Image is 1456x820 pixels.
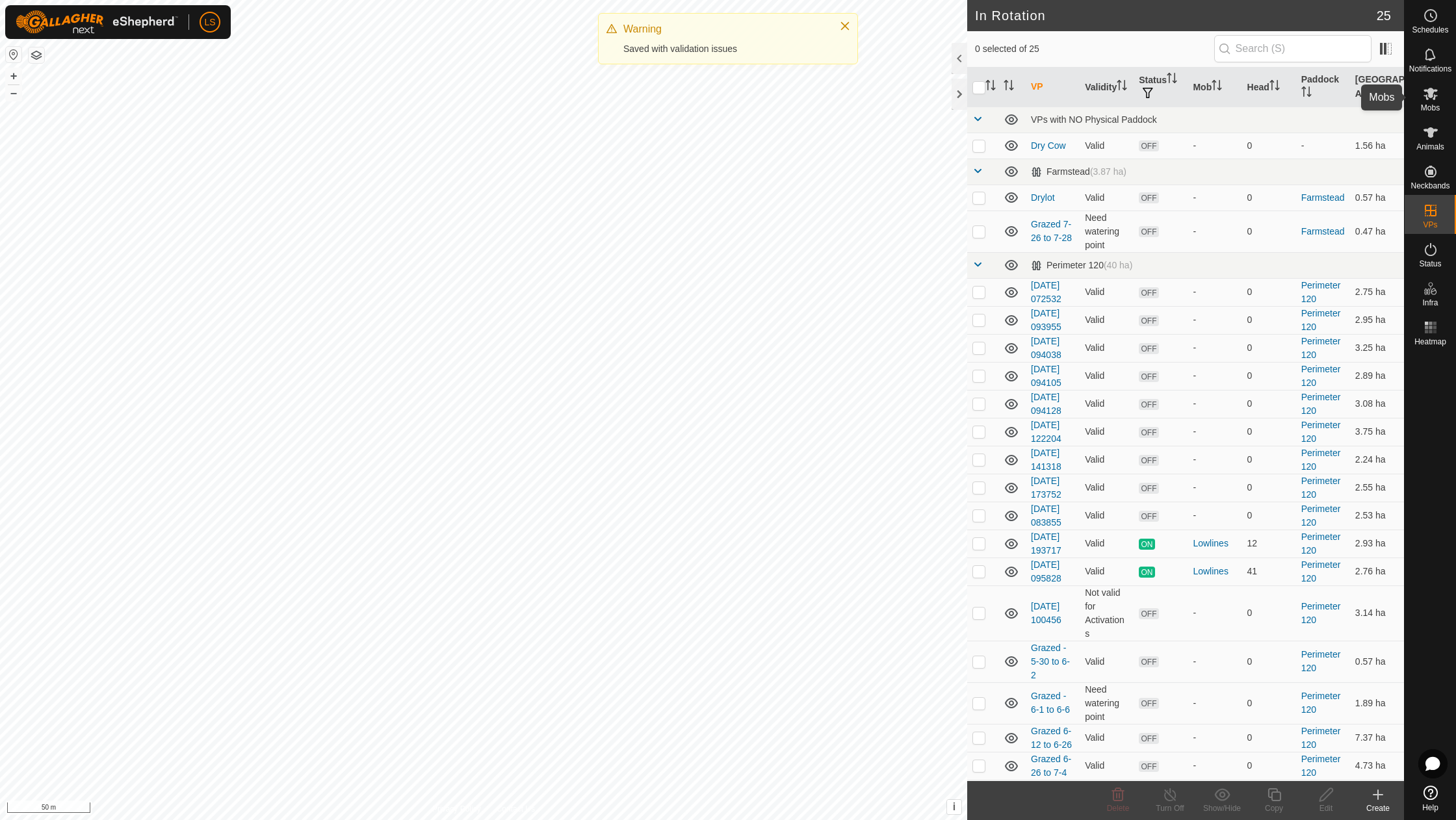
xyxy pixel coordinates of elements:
th: Paddock [1296,68,1350,107]
span: OFF [1139,399,1158,410]
div: - [1193,369,1236,383]
button: Map Layers [29,47,44,63]
span: OFF [1139,608,1158,619]
td: Valid [1080,185,1134,211]
a: [DATE] 094128 [1031,392,1061,416]
p-sorticon: Activate to sort [985,82,996,92]
button: – [6,85,21,101]
td: Need watering point [1080,211,1134,252]
span: OFF [1139,287,1158,298]
div: - [1193,397,1236,411]
div: Lowlines [1193,537,1236,550]
button: Reset Map [6,47,21,62]
td: 0 [1242,418,1296,446]
th: Validity [1080,68,1134,107]
td: Valid [1080,530,1134,557]
td: 3.75 ha [1350,418,1404,446]
td: 3.25 ha [1350,334,1404,362]
td: 0 [1242,306,1296,334]
span: Help [1422,804,1438,812]
td: 0 [1242,390,1296,418]
td: 0 [1242,362,1296,390]
td: Valid [1080,418,1134,446]
div: - [1193,481,1236,494]
a: Perimeter 120 [1301,601,1341,625]
div: - [1193,191,1236,205]
td: 0 [1242,278,1296,306]
div: Perimeter 120 [1031,260,1132,271]
td: Valid [1080,724,1134,752]
td: 2.76 ha [1350,557,1404,585]
a: Perimeter 120 [1301,532,1341,556]
td: 0 [1242,585,1296,641]
div: - [1193,453,1236,467]
span: Notifications [1409,65,1451,73]
td: - [1296,133,1350,159]
a: [DATE] 094038 [1031,336,1061,360]
th: [GEOGRAPHIC_DATA] Area [1350,68,1404,107]
td: Valid [1080,133,1134,159]
a: Perimeter 120 [1301,691,1341,715]
span: ON [1139,567,1154,578]
a: Perimeter 120 [1301,754,1341,778]
a: [DATE] 173752 [1031,476,1061,500]
td: Valid [1080,390,1134,418]
img: Gallagher Logo [16,10,178,34]
a: [DATE] 083855 [1031,504,1061,528]
td: 0 [1242,211,1296,252]
div: - [1193,313,1236,327]
td: Valid [1080,641,1134,682]
span: OFF [1139,371,1158,382]
td: 0 [1242,334,1296,362]
td: Valid [1080,278,1134,306]
td: 0 [1242,502,1296,530]
div: - [1193,285,1236,299]
span: 25 [1377,6,1391,25]
td: 1.89 ha [1350,682,1404,724]
td: Valid [1080,474,1134,502]
span: OFF [1139,140,1158,151]
p-sorticon: Activate to sort [1301,88,1312,99]
span: Animals [1416,143,1444,151]
a: [DATE] 193717 [1031,532,1061,556]
a: Drylot [1031,192,1055,203]
a: Perimeter 120 [1301,448,1341,472]
span: OFF [1139,733,1158,744]
a: Contact Us [497,803,535,815]
a: Perimeter 120 [1301,392,1341,416]
span: OFF [1139,226,1158,237]
a: Perimeter 120 [1301,308,1341,332]
td: 12 [1242,530,1296,557]
td: 7.37 ha [1350,724,1404,752]
a: Perimeter 120 [1301,559,1341,583]
td: Valid [1080,752,1134,780]
a: [DATE] 093955 [1031,308,1061,332]
td: 2.53 ha [1350,502,1404,530]
a: [DATE] 122204 [1031,420,1061,444]
td: 0 [1242,446,1296,474]
span: Neckbands [1410,182,1449,190]
div: - [1193,139,1236,153]
td: 3.08 ha [1350,390,1404,418]
td: Valid [1080,362,1134,390]
div: Lowlines [1193,565,1236,578]
a: Perimeter 120 [1301,280,1341,304]
td: 0.57 ha [1350,185,1404,211]
td: 0 [1242,752,1296,780]
a: Perimeter 120 [1301,364,1341,388]
th: Status [1134,68,1188,107]
th: VP [1026,68,1080,107]
td: Valid [1080,446,1134,474]
a: [DATE] 095828 [1031,559,1061,583]
div: - [1193,509,1236,522]
a: [DATE] 094105 [1031,364,1061,388]
span: OFF [1139,511,1158,522]
td: 0 [1242,682,1296,724]
span: OFF [1139,427,1158,438]
a: [DATE] 100456 [1031,601,1061,625]
span: i [953,801,955,812]
span: Status [1419,260,1441,268]
td: 0.57 ha [1350,641,1404,682]
button: Close [836,17,854,35]
button: i [947,800,961,814]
